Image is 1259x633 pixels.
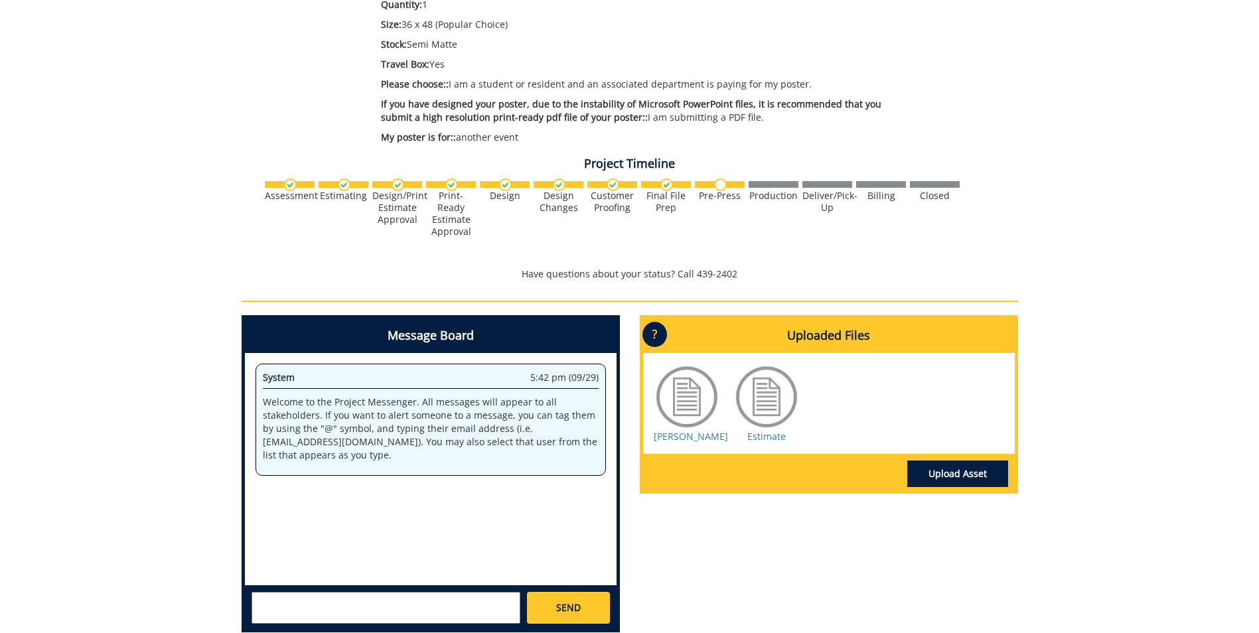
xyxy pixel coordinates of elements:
[381,58,901,71] p: Yes
[749,190,798,202] div: Production
[245,318,617,353] h4: Message Board
[284,178,297,191] img: checkmark
[265,190,315,202] div: Assessment
[381,18,901,31] p: 36 x 48 (Popular Choice)
[910,190,960,202] div: Closed
[242,157,1018,171] h4: Project Timeline
[242,267,1018,281] p: Have questions about your status? Call 439-2402
[381,78,901,91] p: I am a student or resident and an associated department is paying for my poster.
[381,58,429,70] span: Travel Box:
[381,38,407,50] span: Stock:
[445,178,458,191] img: checkmark
[556,601,581,614] span: SEND
[263,371,295,384] span: System
[802,190,852,214] div: Deliver/Pick-Up
[530,371,599,384] span: 5:42 pm (09/29)
[372,190,422,226] div: Design/Print Estimate Approval
[714,178,727,191] img: no
[527,592,609,624] a: SEND
[381,98,881,123] span: If you have designed your poster, due to the instability of Microsoft PowerPoint files, it is rec...
[381,98,901,124] p: I am submitting a PDF file.
[660,178,673,191] img: checkmark
[856,190,906,202] div: Billing
[499,178,512,191] img: checkmark
[381,131,456,143] span: My poster is for::
[643,318,1015,353] h4: Uploaded Files
[480,190,530,202] div: Design
[319,190,368,202] div: Estimating
[263,395,599,462] p: Welcome to the Project Messenger. All messages will appear to all stakeholders. If you want to al...
[426,190,476,238] div: Print-Ready Estimate Approval
[587,190,637,214] div: Customer Proofing
[747,430,786,443] a: Estimate
[381,78,449,90] span: Please choose::
[381,18,402,31] span: Size:
[607,178,619,191] img: checkmark
[338,178,350,191] img: checkmark
[907,460,1008,487] a: Upload Asset
[553,178,565,191] img: checkmark
[642,322,667,347] p: ?
[381,38,901,51] p: Semi Matte
[641,190,691,214] div: Final File Prep
[534,190,583,214] div: Design Changes
[654,430,728,443] a: [PERSON_NAME]
[252,592,520,624] textarea: messageToSend
[695,190,745,202] div: Pre-Press
[392,178,404,191] img: checkmark
[381,131,901,144] p: another event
